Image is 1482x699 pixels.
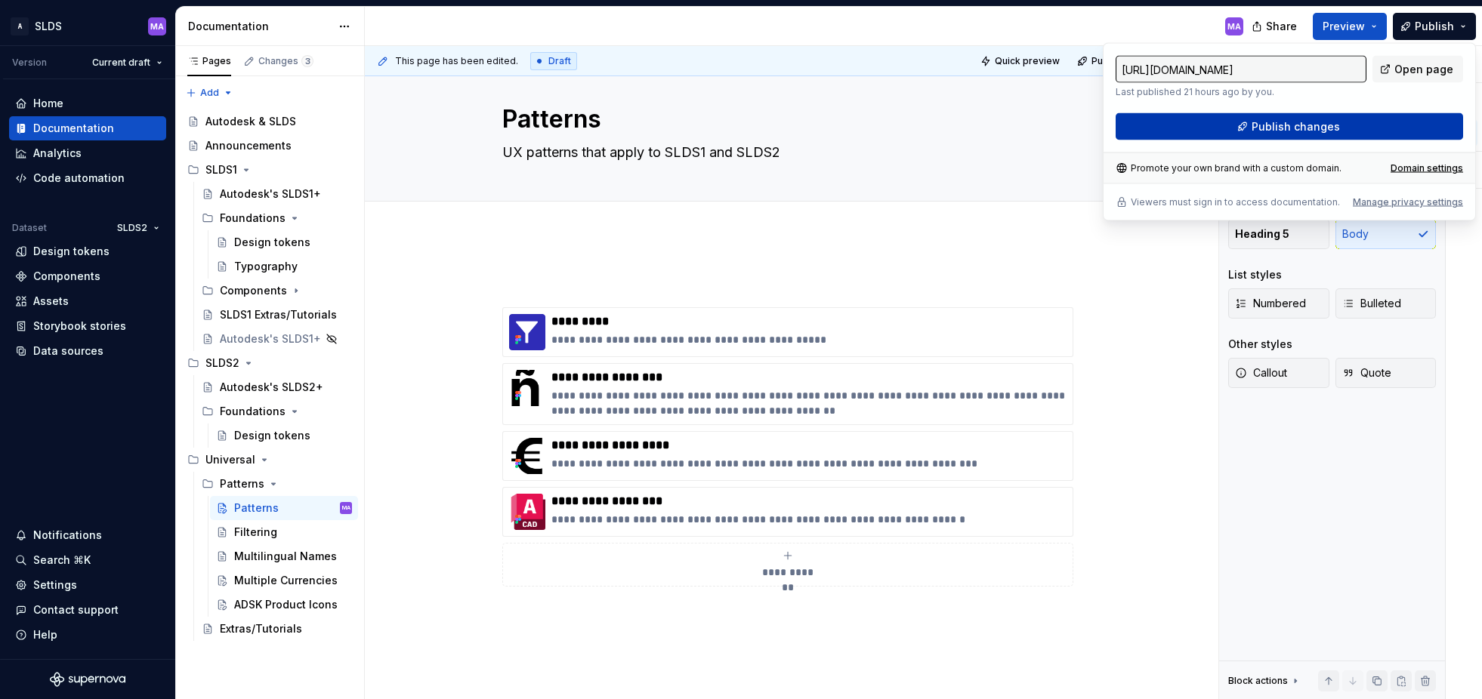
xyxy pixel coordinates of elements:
div: Design tokens [234,235,310,250]
span: Publish changes [1091,55,1165,67]
div: Analytics [33,146,82,161]
div: Filtering [234,525,277,540]
a: Data sources [9,339,166,363]
a: Storybook stories [9,314,166,338]
span: Share [1266,19,1297,34]
button: Help [9,623,166,647]
div: Universal [181,448,358,472]
p: Viewers must sign in to access documentation. [1131,196,1340,208]
a: Design tokens [210,423,358,448]
button: ASLDSMA [3,10,172,42]
span: SLDS2 [117,222,147,234]
img: 79baa46d-1160-45ba-920f-2f251426847b.png [509,494,545,530]
div: Other styles [1228,337,1292,352]
div: Code automation [33,171,125,186]
div: SLDS1 [181,158,358,182]
div: Data sources [33,343,103,359]
a: Code automation [9,166,166,190]
a: Settings [9,573,166,597]
div: SLDS1 [205,162,237,177]
div: Patterns [220,476,264,491]
span: Publish changes [1252,119,1340,134]
div: MA [150,20,164,32]
a: Multilingual Names [210,544,358,568]
button: Publish changes [1073,51,1172,72]
textarea: UX patterns that apply to SLDS1 and SLDS2 [499,140,1070,165]
div: Search ⌘K [33,553,91,568]
div: Design tokens [33,244,110,259]
button: Bulleted [1335,288,1437,319]
div: Promote your own brand with a custom domain. [1116,162,1342,174]
div: Pages [187,55,231,67]
button: Add [181,82,238,103]
div: Block actions [1228,670,1301,691]
span: Callout [1235,365,1287,380]
span: Open page [1394,62,1453,77]
button: SLDS2 [110,217,166,239]
span: Preview [1323,19,1365,34]
span: Numbered [1235,296,1306,311]
div: Components [33,269,100,284]
button: Manage privacy settings [1353,196,1463,208]
div: Documentation [33,121,114,136]
button: Share [1244,13,1307,40]
div: Dataset [12,222,47,234]
a: Autodesk's SLDS2+ [196,375,358,399]
a: Assets [9,289,166,313]
a: Multiple Currencies [210,568,358,593]
div: Storybook stories [33,319,126,334]
div: MA [342,500,350,516]
svg: Supernova Logo [50,672,125,687]
div: Changes [258,55,313,67]
a: Components [9,264,166,288]
span: This page has been edited. [395,55,518,67]
button: Publish [1393,13,1476,40]
a: Autodesk's SLDS1+ [196,182,358,206]
a: Home [9,91,166,115]
div: Autodesk & SLDS [205,114,296,129]
span: Add [200,87,219,99]
div: Foundations [196,399,358,423]
span: Heading 5 [1235,226,1289,242]
span: Quote [1342,365,1391,380]
div: Announcements [205,138,292,153]
button: Quote [1335,358,1437,388]
a: Design tokens [210,230,358,254]
div: Foundations [220,211,286,226]
div: Assets [33,294,69,309]
div: MA [1227,20,1241,32]
button: Contact support [9,598,166,622]
div: Documentation [188,19,331,34]
div: Block actions [1228,675,1288,687]
div: Autodesk's SLDS2+ [220,380,323,395]
div: Autodesk's SLDS1+ [220,331,321,346]
div: SLDS [35,19,62,34]
button: Heading 5 [1228,219,1329,249]
div: Patterns [234,500,279,516]
div: Page tree [181,109,358,641]
a: Documentation [9,116,166,140]
div: Settings [33,577,77,593]
button: Callout [1228,358,1329,388]
span: Quick preview [995,55,1060,67]
div: SLDS1 Extras/Tutorials [220,307,337,322]
div: Typography [234,259,298,274]
button: Notifications [9,523,166,547]
div: Extras/Tutorials [220,621,302,636]
div: Notifications [33,528,102,543]
button: Current draft [85,52,169,73]
div: Components [220,283,287,298]
div: Multilingual Names [234,549,337,564]
div: Version [12,57,47,69]
div: Components [196,279,358,303]
div: Design tokens [234,428,310,443]
a: Autodesk's SLDS1+ [196,327,358,351]
a: Analytics [9,141,166,165]
img: 3050e9e6-a5b2-4547-b81a-99ddd7d43cff.png [509,370,545,406]
a: Filtering [210,520,358,544]
a: Design tokens [9,239,166,263]
div: A [11,17,29,35]
div: Contact support [33,602,119,617]
div: Autodesk's SLDS1+ [220,186,321,202]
